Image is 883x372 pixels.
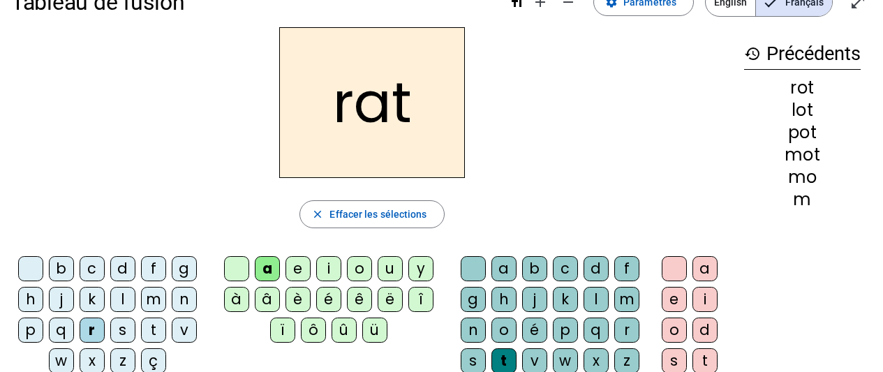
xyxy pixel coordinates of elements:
div: v [172,318,197,343]
div: ë [378,287,403,312]
div: o [347,256,372,281]
div: i [316,256,341,281]
span: Effacer les sélections [329,206,426,223]
div: é [522,318,547,343]
h3: Précédents [744,38,861,70]
div: i [692,287,718,312]
div: p [553,318,578,343]
div: r [614,318,639,343]
div: û [332,318,357,343]
div: g [461,287,486,312]
h2: rat [279,27,465,178]
div: n [172,287,197,312]
div: ü [362,318,387,343]
div: e [662,287,687,312]
div: mo [744,169,861,186]
div: pot [744,124,861,141]
div: a [692,256,718,281]
div: î [408,287,433,312]
div: u [378,256,403,281]
div: m [141,287,166,312]
div: f [141,256,166,281]
div: l [584,287,609,312]
div: a [255,256,280,281]
div: j [49,287,74,312]
div: ï [270,318,295,343]
div: b [49,256,74,281]
div: p [18,318,43,343]
div: f [614,256,639,281]
div: b [522,256,547,281]
div: ô [301,318,326,343]
div: c [553,256,578,281]
div: r [80,318,105,343]
div: h [491,287,517,312]
div: é [316,287,341,312]
div: d [110,256,135,281]
div: à [224,287,249,312]
div: s [110,318,135,343]
div: o [491,318,517,343]
div: rot [744,80,861,96]
div: q [49,318,74,343]
div: lot [744,102,861,119]
div: c [80,256,105,281]
div: h [18,287,43,312]
div: y [408,256,433,281]
div: l [110,287,135,312]
div: q [584,318,609,343]
div: o [662,318,687,343]
div: â [255,287,280,312]
div: mot [744,147,861,163]
div: d [584,256,609,281]
div: n [461,318,486,343]
div: a [491,256,517,281]
div: g [172,256,197,281]
div: t [141,318,166,343]
mat-icon: history [744,45,761,62]
div: m [744,191,861,208]
div: e [285,256,311,281]
div: k [553,287,578,312]
div: j [522,287,547,312]
mat-icon: close [311,208,324,221]
div: d [692,318,718,343]
div: m [614,287,639,312]
div: è [285,287,311,312]
button: Effacer les sélections [299,200,444,228]
div: k [80,287,105,312]
div: ê [347,287,372,312]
